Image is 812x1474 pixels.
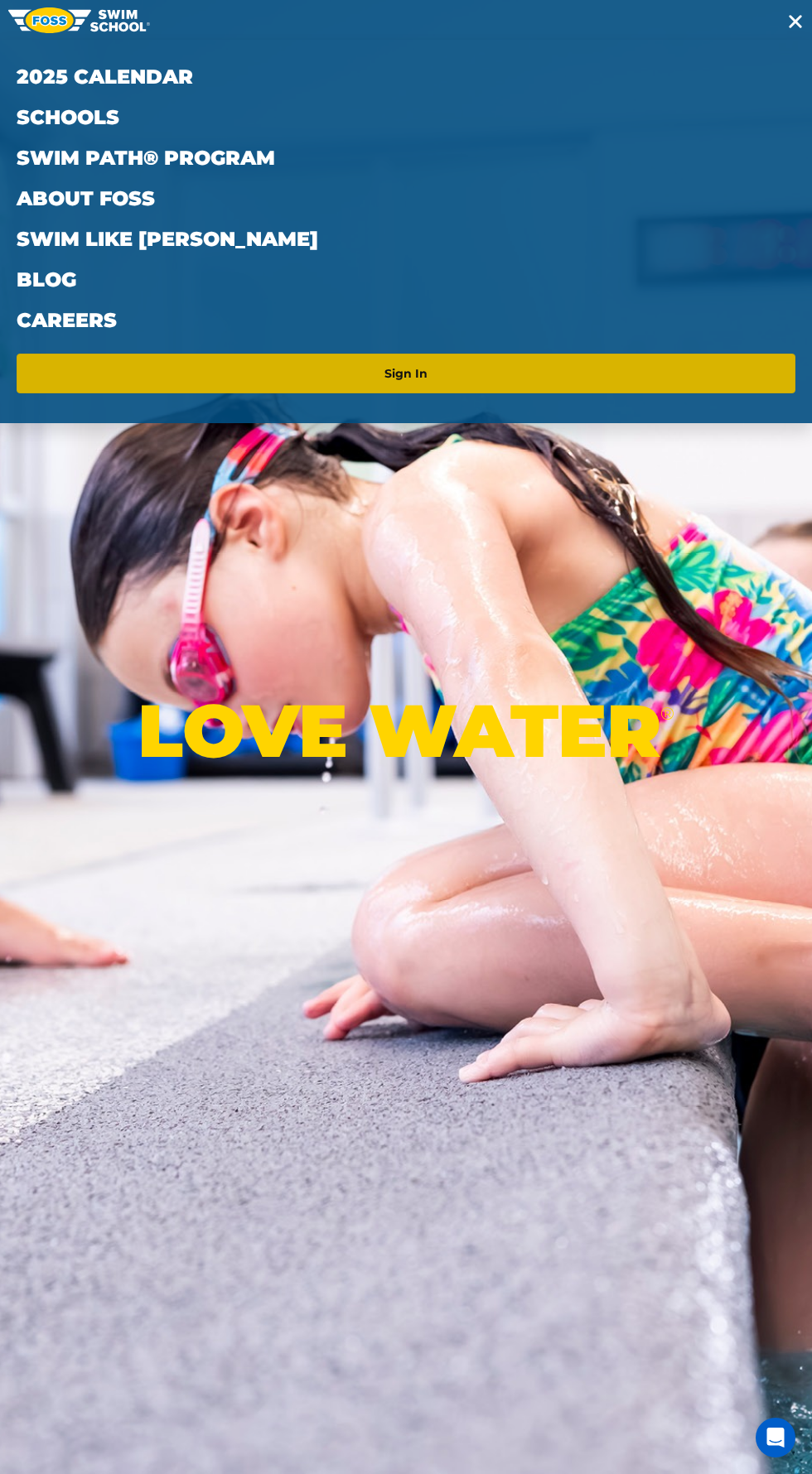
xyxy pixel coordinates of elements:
[17,137,795,178] a: Swim Path® Program
[17,259,795,300] a: Blog
[17,178,795,219] a: About FOSS
[8,7,150,33] img: FOSS Swim School Logo
[756,1418,795,1457] div: Open Intercom Messenger
[17,97,795,137] a: Schools
[17,300,795,340] a: Careers
[17,56,795,97] a: 2025 Calendar
[138,686,674,775] p: LOVE WATER
[17,219,795,259] a: Swim Like [PERSON_NAME]
[660,703,674,724] sup: ®
[23,360,789,387] a: Sign In
[779,8,812,31] button: Toggle navigation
